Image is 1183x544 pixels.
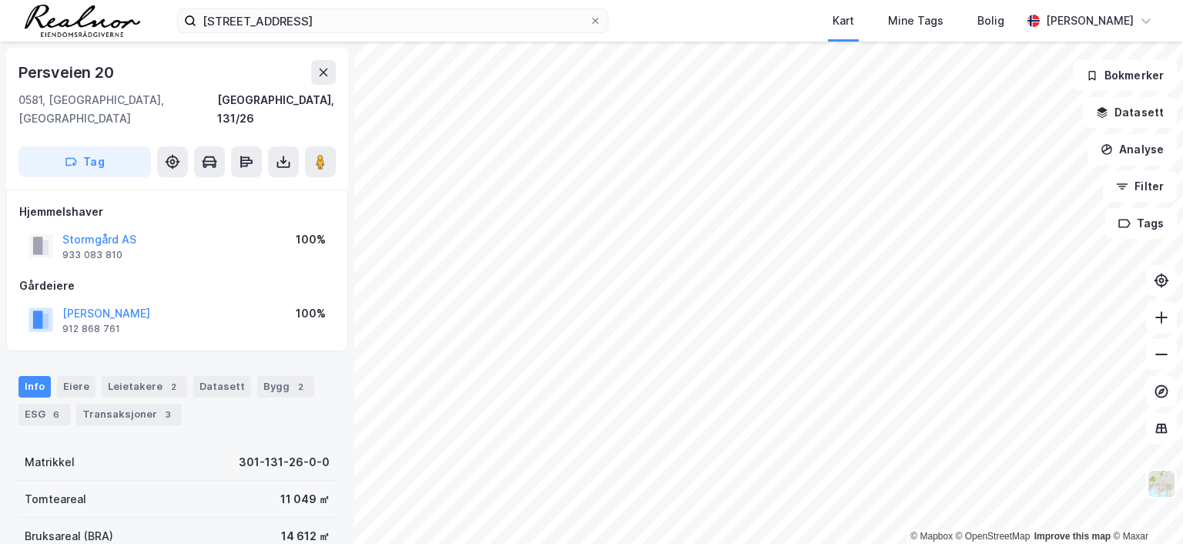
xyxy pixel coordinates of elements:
div: Bygg [257,376,314,398]
img: realnor-logo.934646d98de889bb5806.png [25,5,140,37]
div: 3 [160,407,176,422]
a: Mapbox [910,531,953,542]
div: [GEOGRAPHIC_DATA], 131/26 [217,91,336,128]
div: 933 083 810 [62,249,122,261]
div: 0581, [GEOGRAPHIC_DATA], [GEOGRAPHIC_DATA] [18,91,217,128]
div: 100% [296,230,326,249]
div: 11 049 ㎡ [280,490,330,509]
iframe: Chat Widget [1106,470,1183,544]
div: 301-131-26-0-0 [239,453,330,472]
div: 912 868 761 [62,323,120,335]
a: Improve this map [1034,531,1111,542]
div: Matrikkel [25,453,75,472]
div: Datasett [193,376,251,398]
div: Transaksjoner [76,404,182,425]
div: 2 [166,379,181,395]
div: 2 [293,379,308,395]
button: Filter [1103,171,1177,202]
div: Gårdeiere [19,277,335,295]
button: Tags [1105,208,1177,239]
div: Eiere [57,376,96,398]
div: Info [18,376,51,398]
div: 100% [296,304,326,323]
div: Kontrollprogram for chat [1106,470,1183,544]
input: Søk på adresse, matrikkel, gårdeiere, leietakere eller personer [196,9,589,32]
a: OpenStreetMap [956,531,1031,542]
div: Kart [833,12,854,30]
button: Datasett [1083,97,1177,128]
div: 6 [49,407,64,422]
button: Bokmerker [1073,60,1177,91]
div: ESG [18,404,70,425]
div: Persveien 20 [18,60,117,85]
div: Hjemmelshaver [19,203,335,221]
div: Mine Tags [888,12,943,30]
img: Z [1147,469,1176,499]
button: Analyse [1087,134,1177,165]
div: Tomteareal [25,490,86,509]
div: Leietakere [102,376,187,398]
div: Bolig [977,12,1004,30]
button: Tag [18,146,151,177]
div: [PERSON_NAME] [1046,12,1134,30]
